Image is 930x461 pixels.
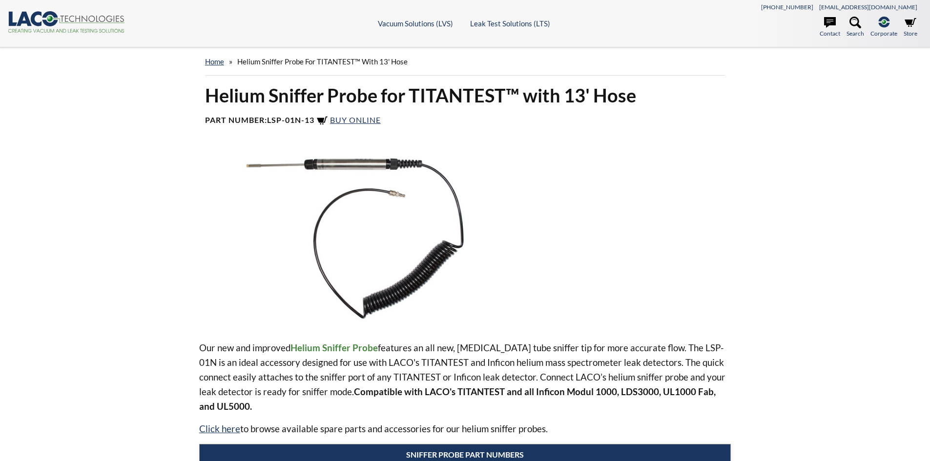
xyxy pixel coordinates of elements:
[870,29,897,38] span: Corporate
[378,19,453,28] a: Vacuum Solutions (LVS)
[267,115,314,124] b: LSP-01N-13
[904,17,917,38] a: Store
[290,342,378,353] strong: Helium Sniffer Probe
[205,48,725,76] div: »
[205,57,224,66] a: home
[237,57,408,66] span: Helium Sniffer Probe for TITANTEST™ with 13' Hose
[199,386,716,412] strong: Compatible with LACO's TITANTEST and all Inficon Modul 1000, LDS3000, UL1000 Fab, and UL5000.
[820,17,840,38] a: Contact
[819,3,917,11] a: [EMAIL_ADDRESS][DOMAIN_NAME]
[205,83,725,107] h1: Helium Sniffer Probe for TITANTEST™ with 13' Hose
[330,115,381,124] span: Buy Online
[316,115,381,124] a: Buy Online
[761,3,813,11] a: [PHONE_NUMBER]
[199,423,240,434] a: Click here
[470,19,550,28] a: Leak Test Solutions (LTS)
[205,115,725,127] h4: Part Number:
[199,421,731,436] p: to browse available spare parts and accessories for our helium sniffer probes.
[199,150,511,325] img: Helium Sniffer Probe for TITANTEST with 13 foot Hose
[199,341,731,414] p: Our new and improved features an all new, [MEDICAL_DATA] tube sniffer tip for more accurate flow....
[847,17,864,38] a: Search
